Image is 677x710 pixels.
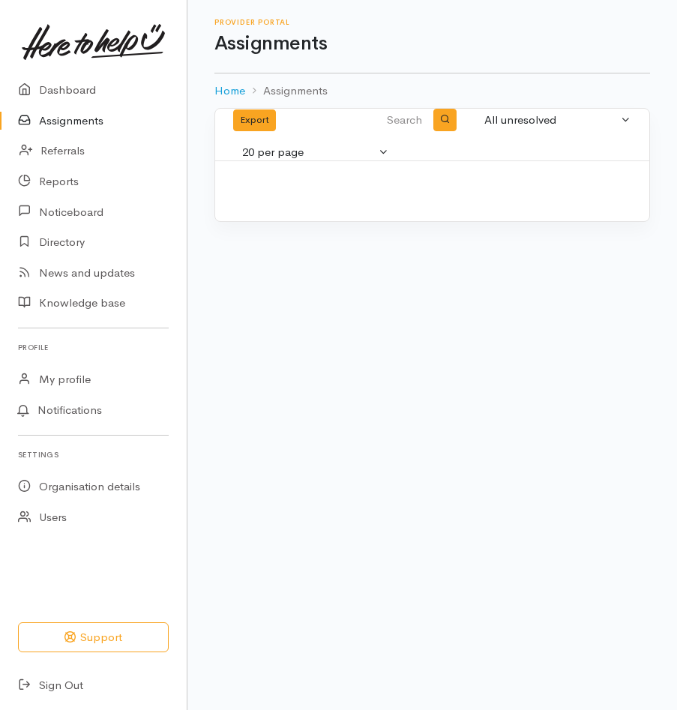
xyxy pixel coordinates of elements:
[214,18,650,26] h6: Provider Portal
[214,73,650,109] nav: breadcrumb
[18,445,169,465] h6: Settings
[233,109,276,131] button: Export
[484,112,618,129] div: All unresolved
[475,106,640,135] button: All unresolved
[18,337,169,358] h6: Profile
[214,33,650,55] h1: Assignments
[355,102,426,138] input: Search
[18,622,169,653] button: Support
[242,144,376,161] div: 20 per page
[245,82,328,100] li: Assignments
[233,138,398,167] button: 20 per page
[214,82,245,100] a: Home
